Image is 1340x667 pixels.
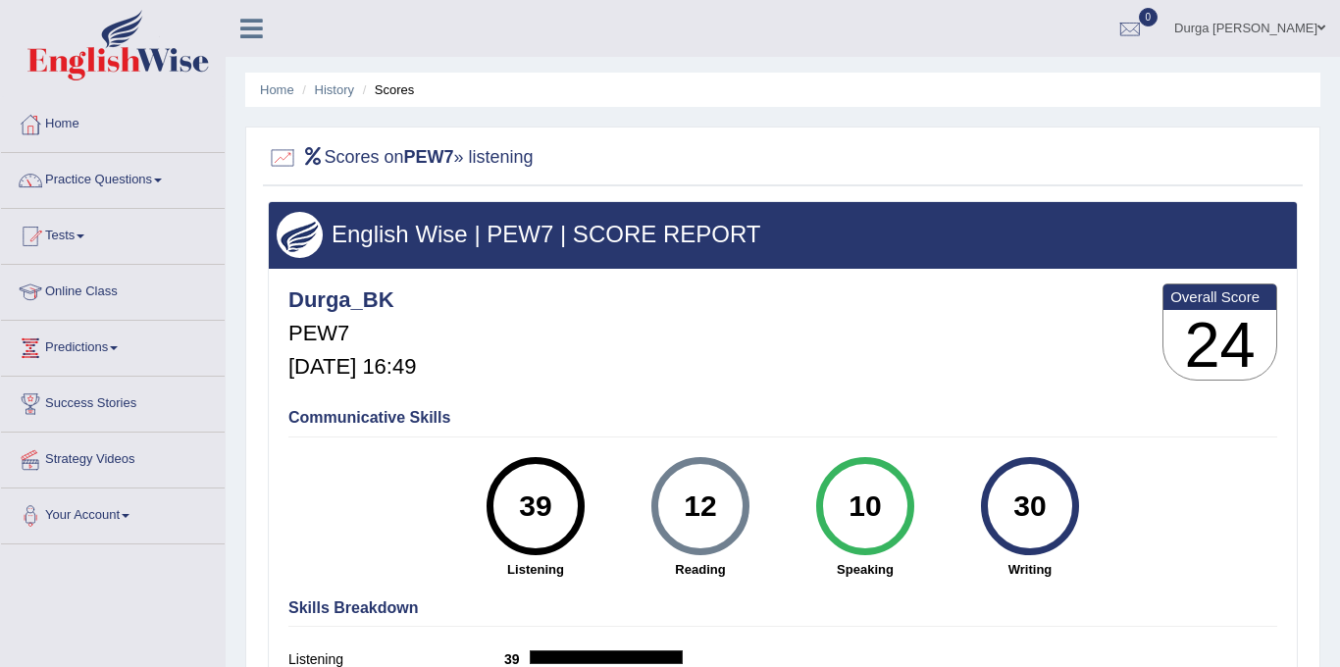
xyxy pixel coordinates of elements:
[1,265,225,314] a: Online Class
[1170,288,1269,305] b: Overall Score
[628,560,773,579] strong: Reading
[1,209,225,258] a: Tests
[504,651,530,667] b: 39
[1,153,225,202] a: Practice Questions
[315,82,354,97] a: History
[260,82,294,97] a: Home
[1139,8,1159,26] span: 0
[288,409,1277,427] h4: Communicative Skills
[277,212,323,258] img: wings.png
[1,321,225,370] a: Predictions
[1,97,225,146] a: Home
[1,377,225,426] a: Success Stories
[1,433,225,482] a: Strategy Videos
[358,80,415,99] li: Scores
[277,222,1289,247] h3: English Wise | PEW7 | SCORE REPORT
[793,560,938,579] strong: Speaking
[1,488,225,538] a: Your Account
[829,465,901,547] div: 10
[288,322,416,345] h5: PEW7
[994,465,1065,547] div: 30
[1163,310,1276,381] h3: 24
[664,465,736,547] div: 12
[288,288,416,312] h4: Durga_BK
[463,560,608,579] strong: Listening
[404,147,454,167] b: PEW7
[288,355,416,379] h5: [DATE] 16:49
[288,599,1277,617] h4: Skills Breakdown
[268,143,534,173] h2: Scores on » listening
[499,465,571,547] div: 39
[957,560,1103,579] strong: Writing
